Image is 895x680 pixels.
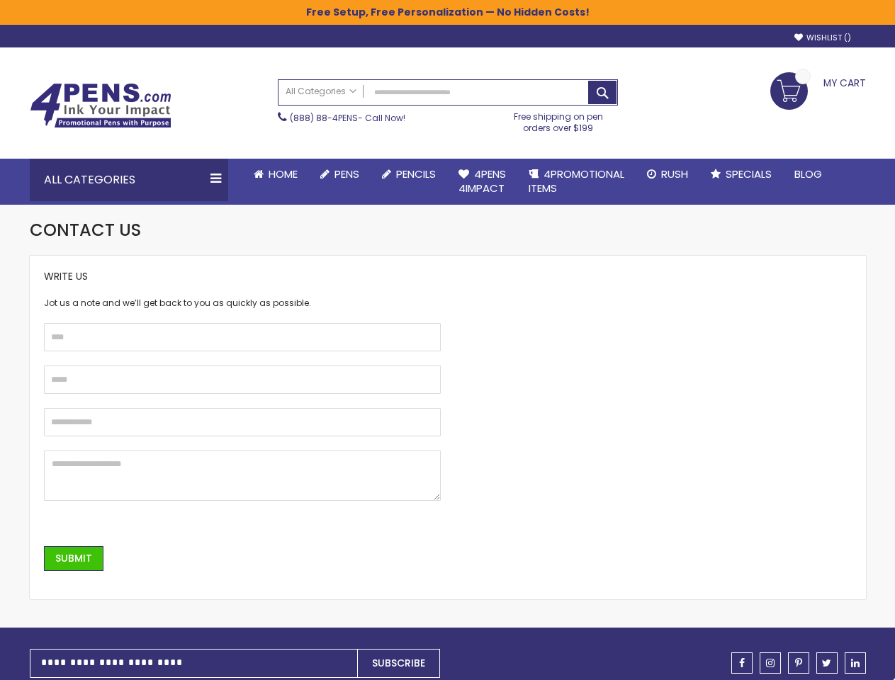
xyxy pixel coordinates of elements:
span: All Categories [286,86,356,97]
span: instagram [766,658,775,668]
span: Subscribe [372,656,425,670]
a: Specials [699,159,783,190]
span: twitter [822,658,831,668]
a: facebook [731,652,753,674]
a: (888) 88-4PENS [290,112,358,124]
a: 4Pens4impact [447,159,517,205]
a: Wishlist [794,33,851,43]
span: - Call Now! [290,112,405,124]
div: Jot us a note and we’ll get back to you as quickly as possible. [44,297,441,309]
a: twitter [816,652,838,674]
a: 4PROMOTIONALITEMS [517,159,636,205]
a: Home [242,159,309,190]
button: Subscribe [357,649,440,678]
div: Free shipping on pen orders over $199 [499,106,618,134]
span: linkedin [851,658,860,668]
span: 4PROMOTIONAL ITEMS [529,166,624,195]
div: All Categories [30,159,228,201]
a: pinterest [788,652,809,674]
a: linkedin [845,652,866,674]
span: Write Us [44,269,88,283]
span: Contact Us [30,218,141,242]
span: Specials [726,166,772,181]
a: instagram [760,652,781,674]
span: facebook [739,658,745,668]
a: Rush [636,159,699,190]
span: Rush [661,166,688,181]
span: 4Pens 4impact [458,166,506,195]
a: Blog [783,159,833,190]
a: All Categories [278,80,364,103]
span: Home [269,166,298,181]
span: Blog [794,166,822,181]
a: Pens [309,159,371,190]
span: pinterest [795,658,802,668]
img: 4Pens Custom Pens and Promotional Products [30,83,171,128]
a: Pencils [371,159,447,190]
button: Submit [44,546,103,571]
span: Submit [55,551,92,565]
span: Pens [334,166,359,181]
span: Pencils [396,166,436,181]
